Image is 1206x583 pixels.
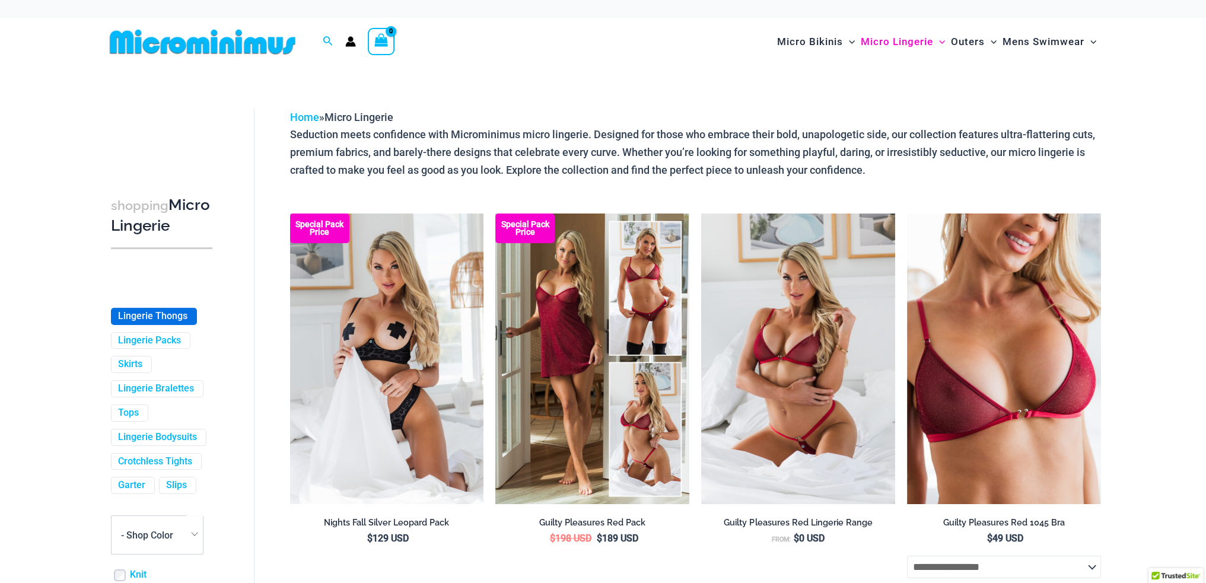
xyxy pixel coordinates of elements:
img: MM SHOP LOGO FLAT [105,28,300,55]
a: Slips [166,479,187,492]
img: Guilty Pleasures Red 1045 Bra 689 Micro 05 [701,214,895,504]
a: Account icon link [345,36,356,47]
b: Special Pack Price [495,221,555,236]
nav: Site Navigation [772,22,1102,62]
h3: Micro Lingerie [111,195,212,236]
span: $ [794,533,799,544]
bdi: 0 USD [794,533,825,544]
span: $ [367,533,373,544]
span: - Shop Color [112,516,203,554]
span: Mens Swimwear [1003,27,1084,57]
p: Seduction meets confidence with Microminimus micro lingerie. Designed for those who embrace their... [290,126,1101,179]
bdi: 129 USD [367,533,409,544]
a: Knit [130,569,147,581]
a: Guilty Pleasures Red Collection Pack F Guilty Pleasures Red Collection Pack BGuilty Pleasures Red... [495,214,689,504]
img: Guilty Pleasures Red 1045 Bra 01 [907,214,1101,504]
b: Special Pack Price [290,221,349,236]
h2: Nights Fall Silver Leopard Pack [290,517,484,528]
a: Search icon link [323,34,333,49]
a: Skirts [118,358,142,371]
a: Tops [118,407,139,419]
span: From: [772,536,791,543]
a: Guilty Pleasures Red 1045 Bra 01Guilty Pleasures Red 1045 Bra 02Guilty Pleasures Red 1045 Bra 02 [907,214,1101,504]
a: Lingerie Bodysuits [118,431,197,444]
bdi: 189 USD [597,533,638,544]
span: Micro Lingerie [861,27,933,57]
a: Mens SwimwearMenu ToggleMenu Toggle [1000,24,1099,60]
a: Guilty Pleasures Red Pack [495,517,689,533]
a: OutersMenu ToggleMenu Toggle [948,24,1000,60]
span: Menu Toggle [1084,27,1096,57]
a: Micro LingerieMenu ToggleMenu Toggle [858,24,948,60]
h2: Guilty Pleasures Red Pack [495,517,689,528]
span: $ [597,533,602,544]
a: Nights Fall Silver Leopard Pack [290,517,484,533]
a: Nights Fall Silver Leopard 1036 Bra 6046 Thong 09v2 Nights Fall Silver Leopard 1036 Bra 6046 Thon... [290,214,484,504]
span: - Shop Color [121,530,173,541]
h2: Guilty Pleasures Red Lingerie Range [701,517,895,528]
a: Crotchless Tights [118,455,192,468]
span: » [290,111,393,123]
span: Micro Lingerie [324,111,393,123]
a: Guilty Pleasures Red 1045 Bra 689 Micro 05Guilty Pleasures Red 1045 Bra 689 Micro 06Guilty Pleasu... [701,214,895,504]
bdi: 198 USD [550,533,591,544]
a: Garter [118,479,145,492]
span: Menu Toggle [933,27,945,57]
img: Guilty Pleasures Red Collection Pack F [495,214,689,504]
span: $ [550,533,555,544]
a: Guilty Pleasures Red Lingerie Range [701,517,895,533]
a: Guilty Pleasures Red 1045 Bra [907,517,1101,533]
span: - Shop Color [111,515,203,555]
span: $ [987,533,992,544]
span: Micro Bikinis [777,27,843,57]
a: View Shopping Cart, empty [368,28,395,55]
span: shopping [111,198,168,213]
a: Lingerie Thongs [118,310,187,323]
img: Nights Fall Silver Leopard 1036 Bra 6046 Thong 09v2 [290,214,484,504]
span: Menu Toggle [843,27,855,57]
a: Lingerie Packs [118,334,181,347]
bdi: 49 USD [987,533,1023,544]
h2: Guilty Pleasures Red 1045 Bra [907,517,1101,528]
span: Outers [951,27,985,57]
span: Menu Toggle [985,27,997,57]
a: Lingerie Bralettes [118,383,194,395]
a: Micro BikinisMenu ToggleMenu Toggle [774,24,858,60]
a: Home [290,111,319,123]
